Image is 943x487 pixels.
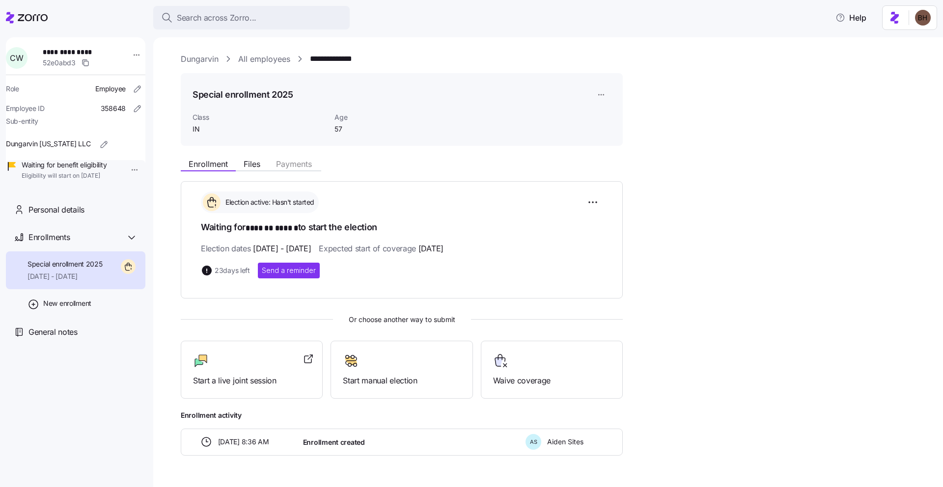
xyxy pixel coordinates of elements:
span: Special enrollment 2025 [28,259,103,269]
span: 23 days left [215,266,250,275]
span: Sub-entity [6,116,38,126]
span: A S [530,439,537,445]
span: Expected start of coverage [319,243,443,255]
h1: Special enrollment 2025 [193,88,293,101]
img: c3c218ad70e66eeb89914ccc98a2927c [915,10,931,26]
span: Enrollment created [303,437,365,447]
span: Or choose another way to submit [181,314,623,325]
h1: Waiting for to start the election [201,221,603,235]
span: [DATE] - [DATE] [253,243,311,255]
a: All employees [238,53,290,65]
span: Role [6,84,19,94]
span: 358648 [101,104,126,113]
span: Eligibility will start on [DATE] [22,172,107,180]
span: Enrollment activity [181,410,623,420]
span: Election active: Hasn't started [222,197,314,207]
span: Enrollments [28,231,70,243]
span: Waive coverage [493,375,610,387]
span: [DATE] - [DATE] [28,271,103,281]
span: Employee [95,84,126,94]
button: Search across Zorro... [153,6,350,29]
span: Files [244,160,260,168]
span: Search across Zorro... [177,12,256,24]
button: Send a reminder [258,263,320,278]
span: 52e0abd3 [43,58,76,68]
span: Age [334,112,433,122]
span: Personal details [28,204,84,216]
span: Dungarvin [US_STATE] LLC [6,139,90,149]
span: Waiting for benefit eligibility [22,160,107,170]
span: Election dates [201,243,311,255]
span: Help [835,12,866,24]
button: Help [828,8,874,27]
span: New enrollment [43,298,91,308]
span: 57 [334,124,433,134]
span: [DATE] 8:36 AM [218,437,269,447]
span: Send a reminder [262,266,316,275]
span: Start a live joint session [193,375,310,387]
span: General notes [28,326,78,338]
span: Aiden Sites [547,437,583,447]
span: Class [193,112,327,122]
span: C W [10,54,23,62]
span: Payments [276,160,312,168]
span: Employee ID [6,104,45,113]
span: IN [193,124,327,134]
span: [DATE] [418,243,444,255]
span: Start manual election [343,375,460,387]
span: Enrollment [189,160,228,168]
a: Dungarvin [181,53,219,65]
